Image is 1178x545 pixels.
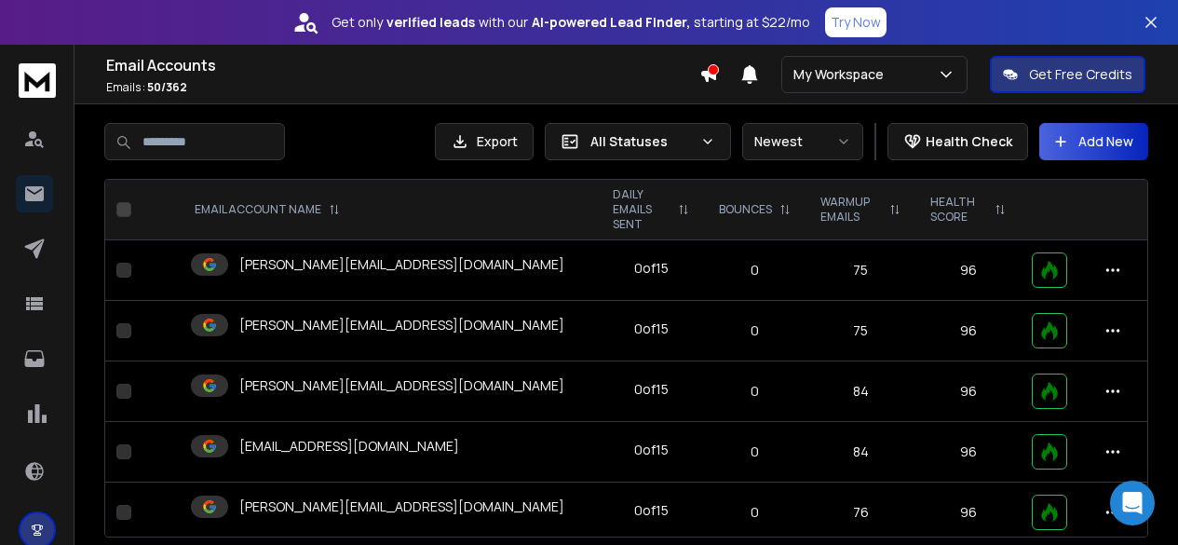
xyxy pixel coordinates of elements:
[930,195,987,225] p: HEALTH SCORE
[806,483,915,543] td: 76
[915,422,1021,483] td: 96
[239,497,564,516] p: [PERSON_NAME][EMAIL_ADDRESS][DOMAIN_NAME]
[806,301,915,361] td: 75
[715,261,794,279] p: 0
[634,259,669,278] div: 0 of 15
[915,483,1021,543] td: 96
[386,13,475,32] strong: verified leads
[634,320,669,338] div: 0 of 15
[435,123,534,160] button: Export
[239,255,564,274] p: [PERSON_NAME][EMAIL_ADDRESS][DOMAIN_NAME]
[634,380,669,399] div: 0 of 15
[806,422,915,483] td: 84
[1039,123,1148,160] button: Add New
[793,65,891,84] p: My Workspace
[742,123,863,160] button: Newest
[715,503,794,522] p: 0
[915,301,1021,361] td: 96
[590,132,693,151] p: All Statuses
[715,321,794,340] p: 0
[926,132,1012,151] p: Health Check
[831,13,881,32] p: Try Now
[613,187,671,232] p: DAILY EMAILS SENT
[715,382,794,401] p: 0
[239,437,459,456] p: [EMAIL_ADDRESS][DOMAIN_NAME]
[806,240,915,301] td: 75
[332,13,810,32] p: Get only with our starting at $22/mo
[820,195,882,225] p: WARMUP EMAILS
[634,441,669,459] div: 0 of 15
[147,79,187,95] span: 50 / 362
[887,123,1028,160] button: Health Check
[19,63,56,98] img: logo
[532,13,690,32] strong: AI-powered Lead Finder,
[239,376,564,395] p: [PERSON_NAME][EMAIL_ADDRESS][DOMAIN_NAME]
[634,501,669,520] div: 0 of 15
[106,54,699,76] h1: Email Accounts
[915,240,1021,301] td: 96
[239,316,564,334] p: [PERSON_NAME][EMAIL_ADDRESS][DOMAIN_NAME]
[990,56,1145,93] button: Get Free Credits
[1029,65,1132,84] p: Get Free Credits
[715,443,794,461] p: 0
[195,202,340,217] div: EMAIL ACCOUNT NAME
[806,361,915,422] td: 84
[106,80,699,95] p: Emails :
[915,361,1021,422] td: 96
[719,202,772,217] p: BOUNCES
[1110,481,1155,525] div: Open Intercom Messenger
[825,7,887,37] button: Try Now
